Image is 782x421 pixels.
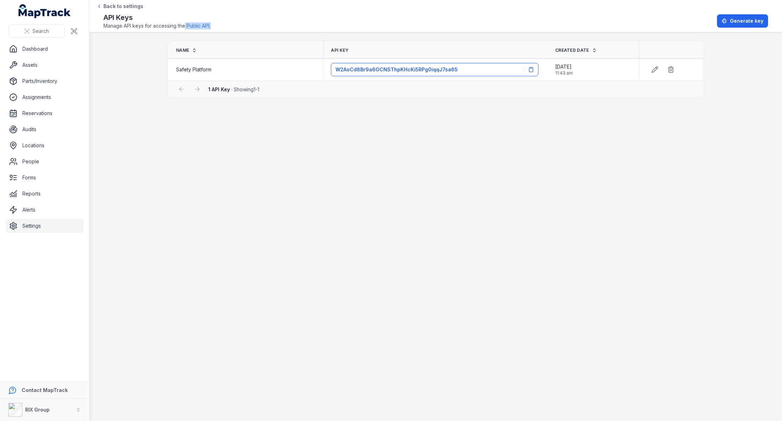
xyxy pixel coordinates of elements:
[335,66,458,73] span: W2AoCd8Br9a6OCNSThpKHcKi5RPg0iqqJ7sa65
[19,4,71,18] a: MapTrack
[555,48,597,53] a: Created Date
[25,407,50,413] strong: RIX Group
[555,63,573,70] span: [DATE]
[6,219,84,233] a: Settings
[103,13,210,22] h2: API Keys
[6,122,84,136] a: Audits
[6,187,84,201] a: Reports
[555,70,573,76] span: 11:43 am
[22,387,68,393] strong: Contact MapTrack
[6,155,84,169] a: People
[208,86,259,92] span: · Showing 1 - 1
[6,203,84,217] a: Alerts
[208,86,230,92] strong: 1 API Key
[187,22,209,29] a: Public API
[6,90,84,104] a: Assignments
[6,171,84,185] a: Forms
[103,3,143,10] span: Back to settings
[96,3,143,10] a: Back to settings
[6,106,84,120] a: Reservations
[6,138,84,152] a: Locations
[176,48,197,53] a: Name
[32,28,49,35] span: Search
[176,48,189,53] span: Name
[103,22,210,29] span: Manage API keys for accessing the .
[176,66,211,73] span: Safety Platform
[717,14,768,28] button: Generate key
[331,48,348,53] span: API Key
[555,48,589,53] span: Created Date
[555,63,573,76] time: 26/09/2025, 11:43:59 am
[8,24,65,38] button: Search
[6,74,84,88] a: Parts/Inventory
[730,17,763,24] span: Generate key
[6,42,84,56] a: Dashboard
[6,58,84,72] a: Assets
[331,63,538,76] button: W2AoCd8Br9a6OCNSThpKHcKi5RPg0iqqJ7sa65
